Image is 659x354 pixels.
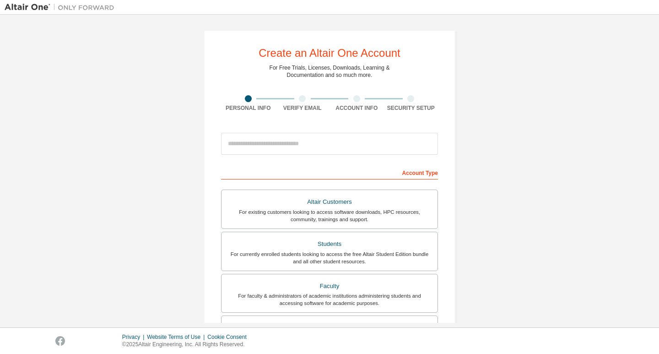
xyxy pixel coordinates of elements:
[221,165,438,180] div: Account Type
[227,208,432,223] div: For existing customers looking to access software downloads, HPC resources, community, trainings ...
[227,280,432,293] div: Faculty
[227,238,432,251] div: Students
[207,333,252,341] div: Cookie Consent
[275,104,330,112] div: Verify Email
[221,104,275,112] div: Personal Info
[122,341,252,349] p: © 2025 Altair Engineering, Inc. All Rights Reserved.
[270,64,390,79] div: For Free Trials, Licenses, Downloads, Learning & Documentation and so much more.
[147,333,207,341] div: Website Terms of Use
[227,292,432,307] div: For faculty & administrators of academic institutions administering students and accessing softwa...
[259,48,400,59] div: Create an Altair One Account
[5,3,119,12] img: Altair One
[122,333,147,341] div: Privacy
[329,104,384,112] div: Account Info
[227,321,432,334] div: Everyone else
[55,336,65,346] img: facebook.svg
[227,251,432,265] div: For currently enrolled students looking to access the free Altair Student Edition bundle and all ...
[227,196,432,208] div: Altair Customers
[384,104,438,112] div: Security Setup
